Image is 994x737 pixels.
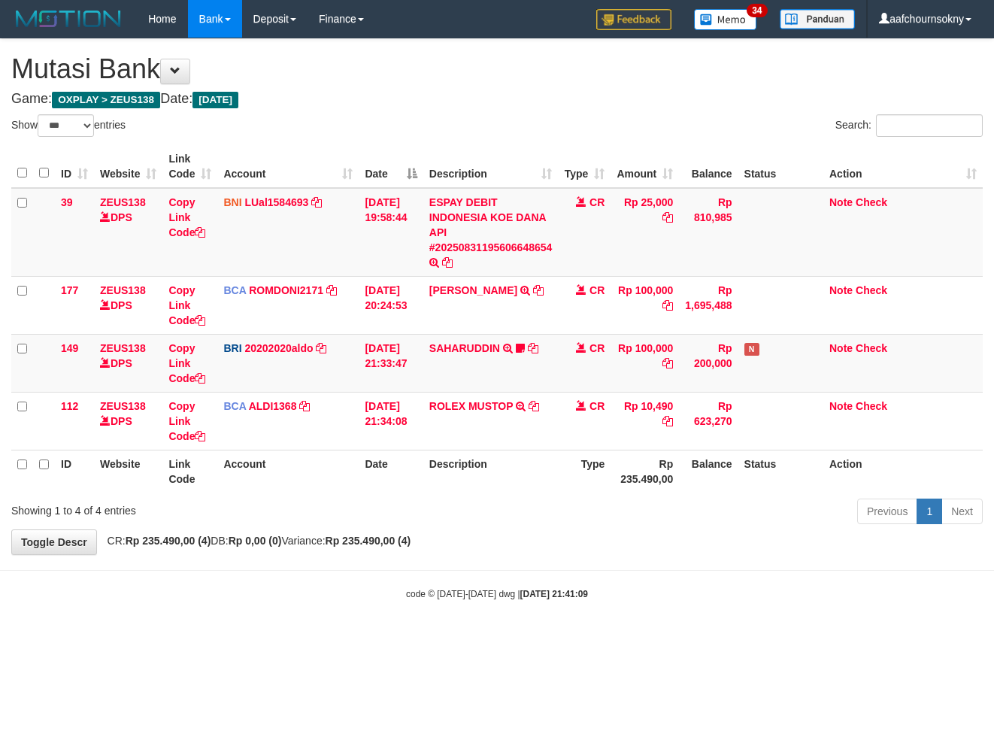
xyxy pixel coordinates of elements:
[529,400,539,412] a: Copy ROLEX MUSTOP to clipboard
[611,450,679,493] th: Rp 235.490,00
[162,450,217,493] th: Link Code
[359,450,423,493] th: Date
[917,499,942,524] a: 1
[94,276,162,334] td: DPS
[61,342,78,354] span: 149
[168,196,205,238] a: Copy Link Code
[311,196,322,208] a: Copy LUal1584693 to clipboard
[856,196,887,208] a: Check
[223,196,241,208] span: BNI
[835,114,983,137] label: Search:
[829,284,853,296] a: Note
[429,342,500,354] a: SAHARUDDIN
[217,450,359,493] th: Account
[100,535,411,547] span: CR: DB: Variance:
[611,334,679,392] td: Rp 100,000
[100,342,146,354] a: ZEUS138
[11,497,403,518] div: Showing 1 to 4 of 4 entries
[738,145,823,188] th: Status
[738,450,823,493] th: Status
[829,196,853,208] a: Note
[442,256,453,268] a: Copy ESPAY DEBIT INDONESIA KOE DANA API #20250831195606648654 to clipboard
[829,342,853,354] a: Note
[94,450,162,493] th: Website
[589,400,605,412] span: CR
[359,145,423,188] th: Date: activate to sort column descending
[611,276,679,334] td: Rp 100,000
[429,400,514,412] a: ROLEX MUSTOP
[520,589,588,599] strong: [DATE] 21:41:09
[61,196,73,208] span: 39
[823,145,983,188] th: Action: activate to sort column ascending
[406,589,588,599] small: code © [DATE]-[DATE] dwg |
[856,342,887,354] a: Check
[94,145,162,188] th: Website: activate to sort column ascending
[52,92,160,108] span: OXPLAY > ZEUS138
[126,535,211,547] strong: Rp 235.490,00 (4)
[223,342,241,354] span: BRI
[679,334,738,392] td: Rp 200,000
[168,284,205,326] a: Copy Link Code
[94,188,162,277] td: DPS
[829,400,853,412] a: Note
[192,92,238,108] span: [DATE]
[679,450,738,493] th: Balance
[528,342,538,354] a: Copy SAHARUDDIN to clipboard
[94,334,162,392] td: DPS
[857,499,917,524] a: Previous
[244,342,313,354] a: 20202020aldo
[223,400,246,412] span: BCA
[223,284,246,296] span: BCA
[611,145,679,188] th: Amount: activate to sort column ascending
[299,400,310,412] a: Copy ALDI1368 to clipboard
[11,114,126,137] label: Show entries
[249,400,297,412] a: ALDI1368
[780,9,855,29] img: panduan.png
[38,114,94,137] select: Showentries
[359,392,423,450] td: [DATE] 21:34:08
[55,145,94,188] th: ID: activate to sort column ascending
[558,145,611,188] th: Type: activate to sort column ascending
[611,188,679,277] td: Rp 25,000
[249,284,323,296] a: ROMDONI2171
[100,284,146,296] a: ZEUS138
[679,276,738,334] td: Rp 1,695,488
[11,8,126,30] img: MOTION_logo.png
[856,400,887,412] a: Check
[611,392,679,450] td: Rp 10,490
[168,400,205,442] a: Copy Link Code
[589,284,605,296] span: CR
[876,114,983,137] input: Search:
[244,196,308,208] a: LUal1584693
[11,529,97,555] a: Toggle Descr
[423,145,559,188] th: Description: activate to sort column ascending
[429,284,517,296] a: [PERSON_NAME]
[823,450,983,493] th: Action
[316,342,326,354] a: Copy 20202020aldo to clipboard
[326,535,411,547] strong: Rp 235.490,00 (4)
[596,9,671,30] img: Feedback.jpg
[856,284,887,296] a: Check
[589,342,605,354] span: CR
[744,343,759,356] span: Has Note
[229,535,282,547] strong: Rp 0,00 (0)
[662,357,673,369] a: Copy Rp 100,000 to clipboard
[11,54,983,84] h1: Mutasi Bank
[100,400,146,412] a: ZEUS138
[94,392,162,450] td: DPS
[679,392,738,450] td: Rp 623,270
[100,196,146,208] a: ZEUS138
[168,342,205,384] a: Copy Link Code
[359,334,423,392] td: [DATE] 21:33:47
[11,92,983,107] h4: Game: Date:
[662,211,673,223] a: Copy Rp 25,000 to clipboard
[429,196,553,253] a: ESPAY DEBIT INDONESIA KOE DANA API #20250831195606648654
[662,299,673,311] a: Copy Rp 100,000 to clipboard
[217,145,359,188] th: Account: activate to sort column ascending
[359,188,423,277] td: [DATE] 19:58:44
[747,4,767,17] span: 34
[162,145,217,188] th: Link Code: activate to sort column ascending
[359,276,423,334] td: [DATE] 20:24:53
[941,499,983,524] a: Next
[533,284,544,296] a: Copy ABDUL GAFUR to clipboard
